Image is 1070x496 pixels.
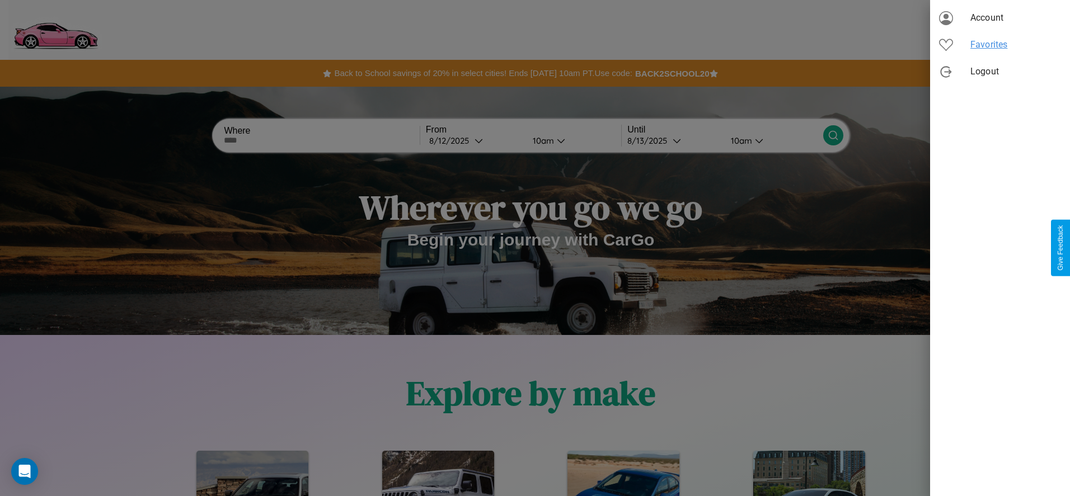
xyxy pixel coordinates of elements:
[970,38,1061,51] span: Favorites
[930,58,1070,85] div: Logout
[930,31,1070,58] div: Favorites
[970,65,1061,78] span: Logout
[970,11,1061,25] span: Account
[1057,225,1064,271] div: Give Feedback
[11,458,38,485] div: Open Intercom Messenger
[930,4,1070,31] div: Account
